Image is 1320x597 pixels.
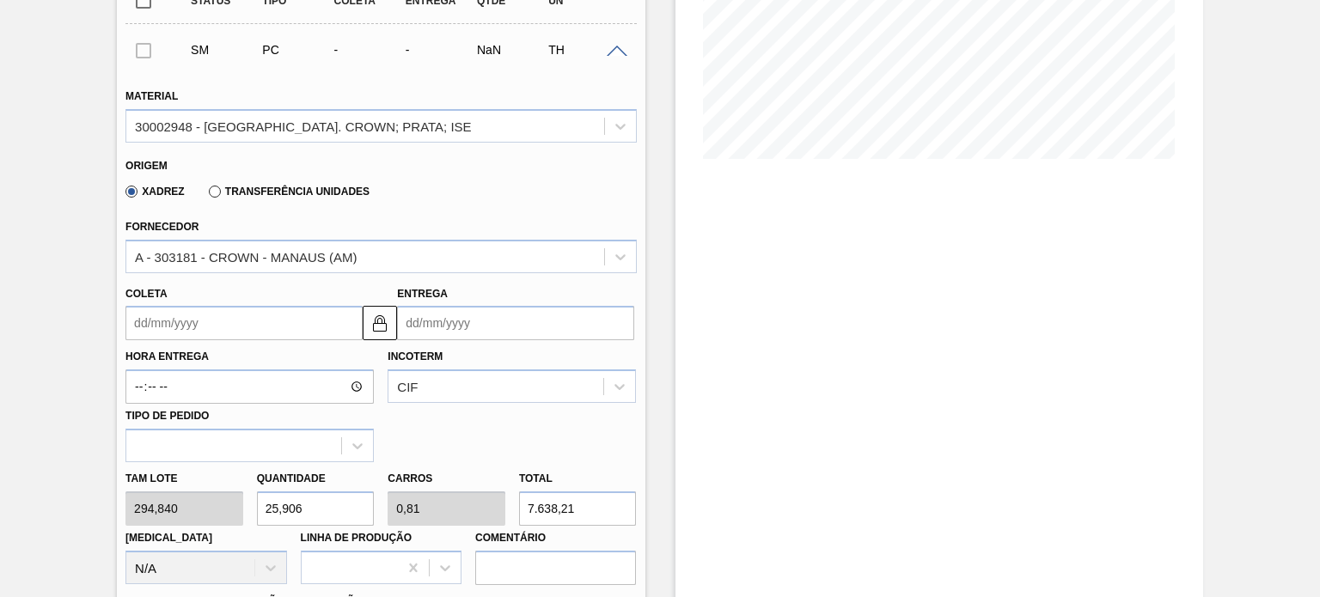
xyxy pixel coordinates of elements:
div: - [401,43,480,57]
div: NaN [473,43,551,57]
label: Fornecedor [125,221,199,233]
label: Total [519,472,553,484]
div: Pedido de Compra [258,43,336,57]
label: Hora Entrega [125,344,374,369]
label: Quantidade [257,472,326,484]
label: Xadrez [125,186,185,198]
div: - [330,43,408,57]
div: CIF [397,380,418,394]
div: TH [544,43,622,57]
label: Transferência Unidades [209,186,370,198]
input: dd/mm/yyyy [397,306,634,340]
label: [MEDICAL_DATA] [125,532,212,544]
div: Sugestão Manual [186,43,265,57]
img: locked [370,313,390,333]
input: dd/mm/yyyy [125,306,363,340]
div: A - 303181 - CROWN - MANAUS (AM) [135,249,357,264]
button: locked [363,306,397,340]
label: Carros [388,472,432,484]
label: Comentário [475,526,636,551]
label: Entrega [397,288,448,300]
label: Material [125,90,178,102]
label: Origem [125,160,168,172]
label: Tipo de pedido [125,410,209,422]
label: Linha de Produção [301,532,412,544]
label: Tam lote [125,466,243,491]
label: Incoterm [388,350,443,362]
label: Coleta [125,288,167,300]
div: 30002948 - [GEOGRAPHIC_DATA]. CROWN; PRATA; ISE [135,119,472,133]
